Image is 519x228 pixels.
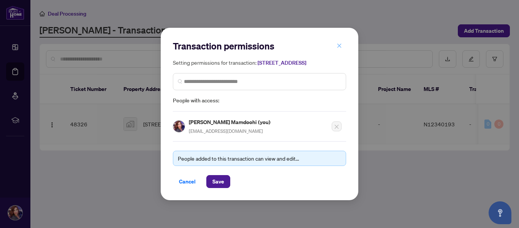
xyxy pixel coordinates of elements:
h5: Setting permissions for transaction: [173,58,346,67]
span: People with access: [173,96,346,105]
h2: Transaction permissions [173,40,346,52]
button: Save [206,175,230,188]
span: Cancel [179,175,196,188]
img: search_icon [178,79,182,84]
button: Open asap [489,201,511,224]
span: close [337,43,342,48]
span: Save [212,175,224,188]
span: [EMAIL_ADDRESS][DOMAIN_NAME] [189,128,263,134]
button: Cancel [173,175,202,188]
div: People added to this transaction can view and edit... [178,154,341,163]
img: Profile Icon [173,121,185,132]
span: [STREET_ADDRESS] [258,59,306,66]
h5: [PERSON_NAME] Mamdoohi (you) [189,118,272,126]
